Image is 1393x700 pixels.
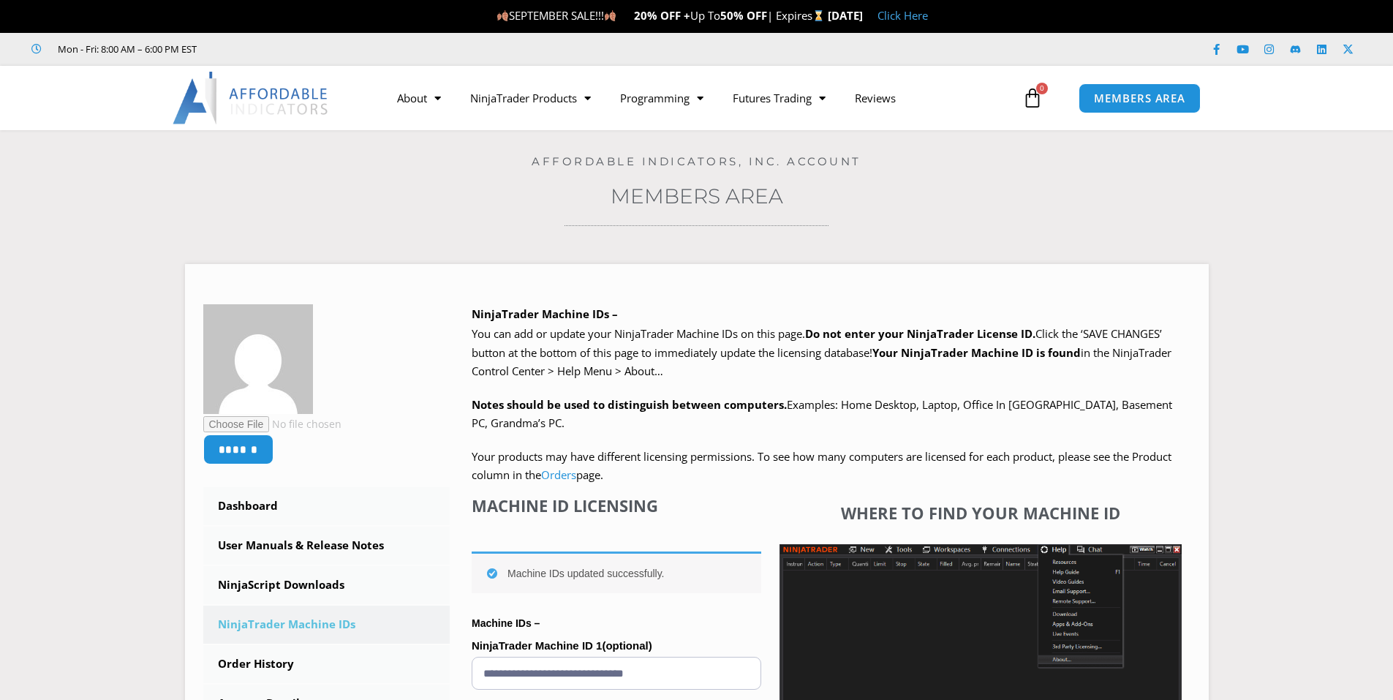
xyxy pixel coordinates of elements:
[720,8,767,23] strong: 50% OFF
[203,566,450,604] a: NinjaScript Downloads
[497,8,828,23] span: SEPTEMBER SALE!!! Up To | Expires
[217,42,437,56] iframe: Customer reviews powered by Trustpilot
[203,606,450,644] a: NinjaTrader Machine IDs
[1079,83,1201,113] a: MEMBERS AREA
[472,397,1172,431] span: Examples: Home Desktop, Laptop, Office In [GEOGRAPHIC_DATA], Basement PC, Grandma’s PC.
[779,503,1182,522] h4: Where to find your Machine ID
[634,8,690,23] strong: 20% OFF +
[472,326,1171,378] span: Click the ‘SAVE CHANGES’ button at the bottom of this page to immediately update the licensing da...
[602,639,652,652] span: (optional)
[611,184,783,208] a: Members Area
[382,81,1019,115] nav: Menu
[472,552,761,593] div: Machine IDs updated successfully.
[203,487,450,525] a: Dashboard
[173,72,330,124] img: LogoAI | Affordable Indicators – NinjaTrader
[541,467,576,482] a: Orders
[203,645,450,683] a: Order History
[1094,93,1185,104] span: MEMBERS AREA
[456,81,605,115] a: NinjaTrader Products
[877,8,928,23] a: Click Here
[605,81,718,115] a: Programming
[805,326,1035,341] b: Do not enter your NinjaTrader License ID.
[605,10,616,21] img: 🍂
[472,326,805,341] span: You can add or update your NinjaTrader Machine IDs on this page.
[813,10,824,21] img: ⌛
[532,154,861,168] a: Affordable Indicators, Inc. Account
[840,81,910,115] a: Reviews
[472,449,1171,483] span: Your products may have different licensing permissions. To see how many computers are licensed fo...
[203,304,313,414] img: f5f22caf07bb9f67eb3c23dcae1d37df60a6062f9046f80cac60aaf5f7bf4800
[872,345,1081,360] strong: Your NinjaTrader Machine ID is found
[472,397,787,412] strong: Notes should be used to distinguish between computers.
[718,81,840,115] a: Futures Trading
[1036,83,1048,94] span: 0
[472,617,540,629] strong: Machine IDs –
[472,496,761,515] h4: Machine ID Licensing
[472,306,618,321] b: NinjaTrader Machine IDs –
[1000,77,1065,119] a: 0
[472,635,761,657] label: NinjaTrader Machine ID 1
[203,527,450,565] a: User Manuals & Release Notes
[828,8,863,23] strong: [DATE]
[382,81,456,115] a: About
[497,10,508,21] img: 🍂
[54,40,197,58] span: Mon - Fri: 8:00 AM – 6:00 PM EST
